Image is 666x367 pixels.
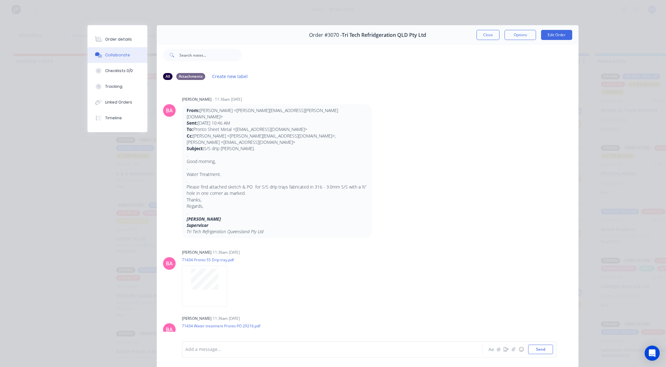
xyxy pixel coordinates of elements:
div: Order details [105,37,132,42]
p: Thanks, [187,197,367,203]
p: . [187,165,367,171]
p: . [187,152,367,158]
span: Order #3070 - [309,32,342,38]
button: Linked Orders [87,94,147,110]
p: . [187,209,367,216]
p: Please find attached sketch & PO for S/S drip trays fabricated in 316 - 3.0mm S/S with a ½” hole ... [187,184,367,197]
div: Linked Orders [105,99,132,105]
p: Regards, [187,203,367,209]
p: Water Treatment. [187,171,367,178]
button: Tracking [87,79,147,94]
strong: Supervisor [187,222,208,228]
p: Good morning, [187,158,367,165]
button: Close [477,30,499,40]
button: Collaborate [87,47,147,63]
div: Open Intercom Messenger [645,346,660,361]
div: BA [166,326,173,333]
div: All [163,73,172,80]
p: 71434 Water treatment Pronto PO 29216.pdf [182,323,260,329]
strong: [PERSON_NAME] [187,216,221,222]
input: Search notes... [179,49,242,61]
div: Collaborate [105,52,130,58]
div: Checklists 0/0 [105,68,133,74]
strong: Sent: [187,120,198,126]
p: . [187,178,367,184]
div: [PERSON_NAME] [182,250,212,255]
div: 11:36am [DATE] [213,316,240,321]
button: Checklists 0/0 [87,63,147,79]
div: 11:36am [DATE] [213,250,240,255]
div: Attachments [176,73,205,80]
div: [PERSON_NAME] [182,97,212,102]
div: Timeline [105,115,122,121]
button: Edit Order [541,30,572,40]
strong: Subject: [187,145,204,151]
button: Options [505,30,536,40]
em: Tri Tech Refrigeration Queensland Pty Ltd [187,229,263,234]
div: BA [166,260,173,267]
div: - 11:36am [DATE] [213,97,242,102]
div: Tracking [105,84,122,89]
strong: Cc: [187,133,193,139]
button: Send [528,345,553,354]
strong: To: [187,126,193,132]
button: Aa [487,346,495,353]
div: [PERSON_NAME] [182,316,212,321]
strong: From: [187,107,200,113]
button: @ [495,346,502,353]
span: Tri Tech Refridgeration QLD Pty Ltd [342,32,426,38]
p: [PERSON_NAME] <[PERSON_NAME][EMAIL_ADDRESS][PERSON_NAME][DOMAIN_NAME]> [DATE] 10:46 AM Pronto She... [187,107,367,152]
button: Order details [87,31,147,47]
div: BA [166,107,173,114]
button: Timeline [87,110,147,126]
button: Create new label [209,72,251,81]
button: ☺ [517,346,525,353]
p: 71434 Pronto SS Drip tray.pdf [182,257,234,263]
